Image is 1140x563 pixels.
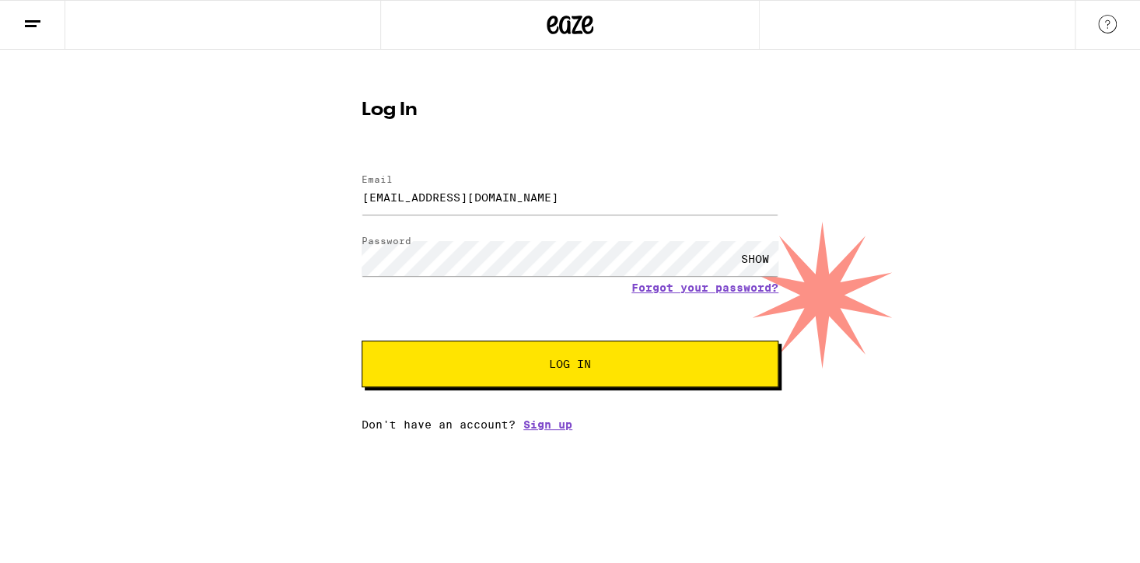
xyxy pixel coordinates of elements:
[362,180,778,215] input: Email
[9,11,112,23] span: Hi. Need any help?
[362,101,778,120] h1: Log In
[362,418,778,431] div: Don't have an account?
[732,241,778,276] div: SHOW
[362,236,411,246] label: Password
[362,341,778,387] button: Log In
[631,281,778,294] a: Forgot your password?
[523,418,572,431] a: Sign up
[549,358,591,369] span: Log In
[362,174,393,184] label: Email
